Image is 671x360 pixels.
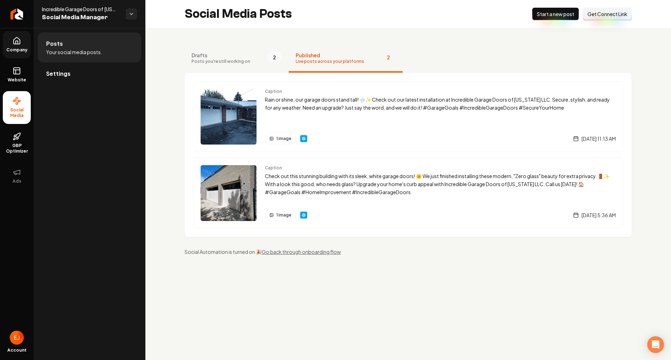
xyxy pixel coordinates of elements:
img: Post preview [201,89,257,145]
button: Get Connect Link [583,8,632,20]
p: Check out this stunning building with its sleek, white garage doors! 🌞 We just finished installin... [265,172,616,196]
span: Your social media posts. [46,49,102,56]
span: Ads [10,178,24,184]
img: Post preview [201,165,257,221]
button: PublishedLive posts across your platforms2 [289,45,403,73]
span: Posts [46,39,63,48]
h2: Social Media Posts [185,7,292,21]
a: Website [3,61,31,88]
span: Published [296,52,364,59]
button: Open user button [10,331,24,345]
img: Rebolt Logo [10,8,23,20]
a: Go back through onboarding flow [262,249,341,255]
img: Website [301,212,306,218]
a: GBP Optimizer [3,127,31,160]
a: Post previewCaptionRain or shine, our garage doors stand tall! 🌧️✨ Check out our latest installat... [193,81,623,152]
a: Website [300,212,307,219]
span: Website [5,77,29,83]
nav: Tabs [185,45,632,73]
span: 1 image [276,136,291,141]
a: Settings [38,63,141,85]
span: 1 image [276,212,291,218]
span: Account [7,347,27,353]
img: Eduard Joers [10,331,24,345]
button: DraftsPosts you're still working on2 [185,45,289,73]
img: Website [301,136,306,141]
span: Settings [46,69,71,78]
span: Posts you're still working on [192,59,250,64]
span: Caption [265,165,616,171]
button: Start a new post [532,8,579,20]
span: Social Automation is turned on 🎉 [185,249,262,255]
button: Ads [3,162,31,190]
span: Company [3,47,30,53]
p: Rain or shine, our garage doors stand tall! 🌧️✨ Check out our latest installation at Incredible G... [265,96,616,112]
span: Incredible Garage Doors of [US_STATE] LLC [42,6,120,13]
span: Get Connect Link [587,10,627,17]
span: Social Media [3,107,31,118]
div: Open Intercom Messenger [647,336,664,353]
span: [DATE] 11:13 AM [582,135,616,142]
a: Post previewCaptionCheck out this stunning building with its sleek, white garage doors! 🌞 We just... [193,157,623,228]
span: 2 [267,52,282,63]
span: 2 [381,52,396,63]
span: Drafts [192,52,250,59]
a: Company [3,31,31,58]
span: Social Media Manager [42,13,120,22]
span: Caption [265,89,616,94]
span: Live posts across your platforms [296,59,364,64]
span: [DATE] 5:36 AM [582,212,616,219]
a: Website [300,135,307,142]
span: Start a new post [537,10,574,17]
span: GBP Optimizer [3,143,31,154]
